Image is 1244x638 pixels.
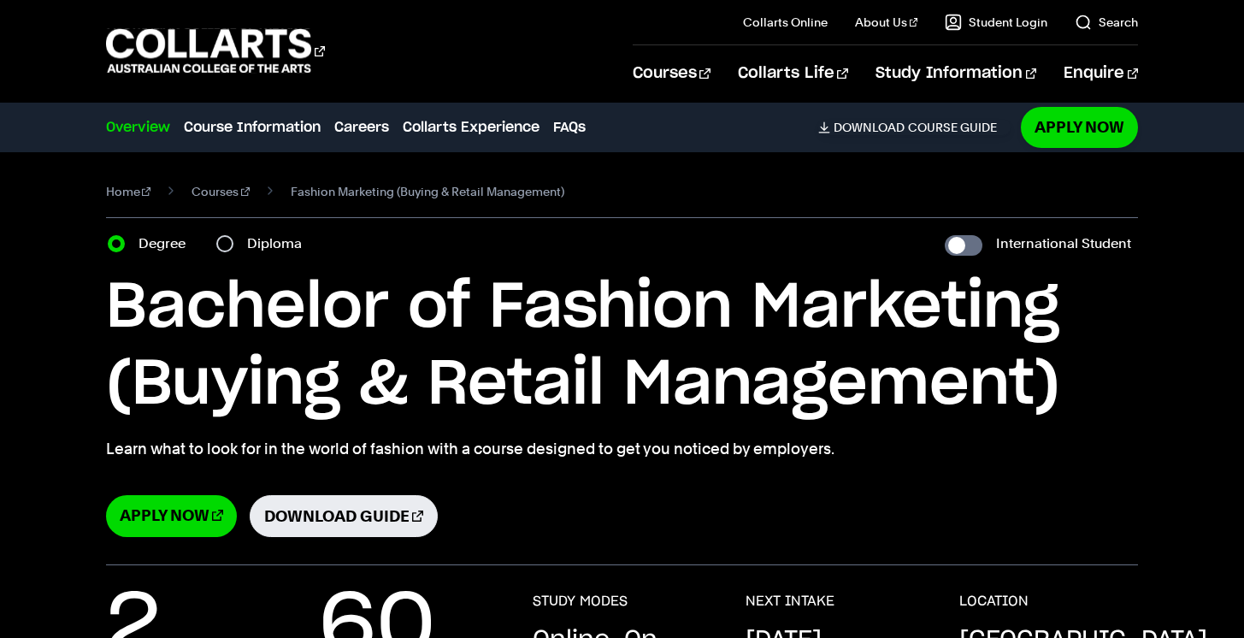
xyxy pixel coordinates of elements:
a: Course Information [184,117,321,138]
h3: NEXT INTAKE [746,593,834,610]
a: Apply Now [1021,107,1138,147]
a: Collarts Online [743,14,828,31]
a: Search [1075,14,1138,31]
a: Courses [192,180,250,204]
a: Collarts Experience [403,117,539,138]
a: Careers [334,117,389,138]
a: About Us [855,14,918,31]
a: Home [106,180,151,204]
h3: LOCATION [959,593,1029,610]
label: Diploma [247,232,312,256]
a: FAQs [553,117,586,138]
p: Learn what to look for in the world of fashion with a course designed to get you noticed by emplo... [106,437,1139,461]
a: Collarts Life [738,45,848,102]
div: Go to homepage [106,27,325,75]
label: Degree [139,232,196,256]
a: Study Information [876,45,1036,102]
span: Fashion Marketing (Buying & Retail Management) [291,180,564,204]
a: Courses [633,45,710,102]
label: International Student [996,232,1131,256]
h1: Bachelor of Fashion Marketing (Buying & Retail Management) [106,269,1139,423]
h3: STUDY MODES [533,593,628,610]
a: Overview [106,117,170,138]
span: Download [834,120,905,135]
a: DownloadCourse Guide [818,120,1011,135]
a: Student Login [945,14,1047,31]
a: Download Guide [250,495,438,537]
a: Apply Now [106,495,237,537]
a: Enquire [1064,45,1138,102]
